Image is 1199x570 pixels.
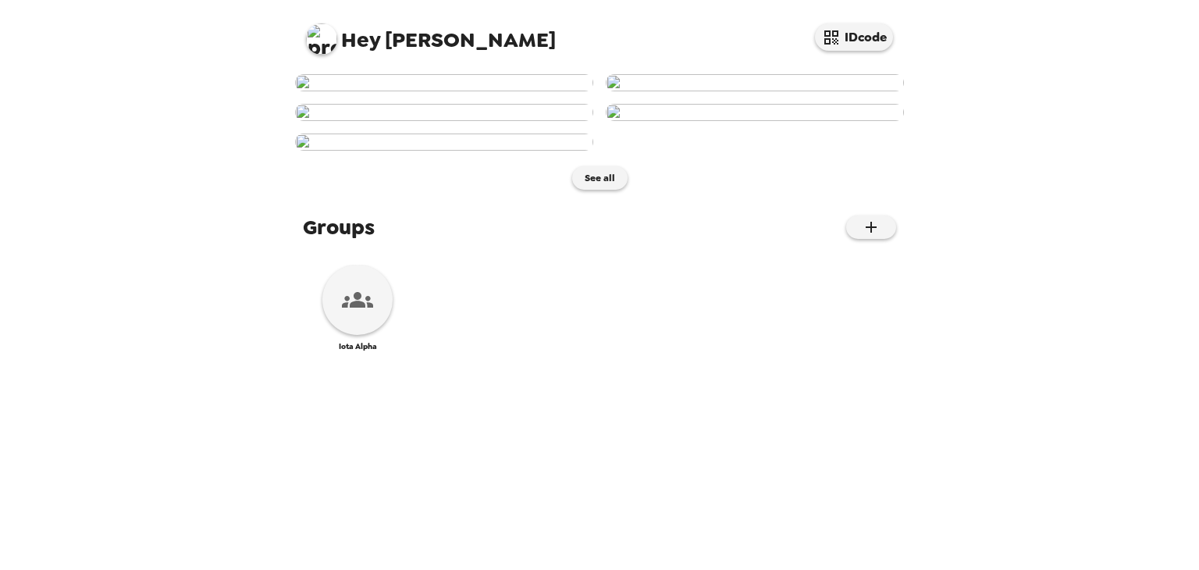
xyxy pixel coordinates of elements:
[572,166,628,190] button: See all
[303,213,375,241] span: Groups
[295,104,593,121] img: user-239274
[306,23,337,55] img: profile pic
[815,23,893,51] button: IDcode
[306,16,556,51] span: [PERSON_NAME]
[606,74,904,91] img: user-255230
[295,74,593,91] img: user-255237
[341,26,380,54] span: Hey
[339,341,377,351] span: Iota Alpha
[295,134,593,151] img: user-170718
[606,104,904,121] img: user-239091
